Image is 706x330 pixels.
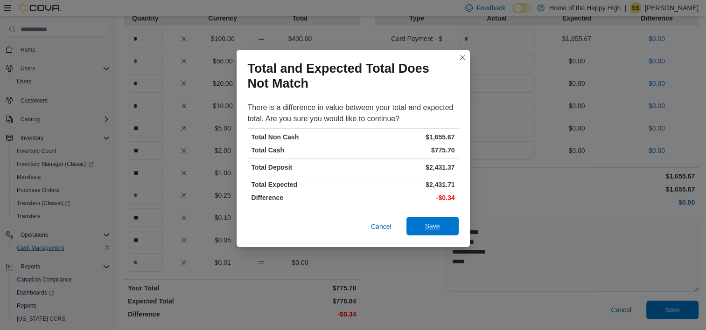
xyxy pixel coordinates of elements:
button: Save [406,217,459,235]
h1: Total and Expected Total Does Not Match [248,61,451,91]
span: Save [425,221,440,231]
p: $775.70 [355,145,455,155]
p: Total Cash [252,145,351,155]
p: $2,431.37 [355,163,455,172]
p: -$0.34 [355,193,455,202]
p: Difference [252,193,351,202]
p: Total Non Cash [252,132,351,142]
p: Total Deposit [252,163,351,172]
button: Closes this modal window [457,52,468,63]
span: Cancel [371,222,391,231]
p: Total Expected [252,180,351,189]
div: There is a difference in value between your total and expected total. Are you sure you would like... [248,102,459,124]
p: $2,431.71 [355,180,455,189]
button: Cancel [367,217,395,236]
p: $1,655.67 [355,132,455,142]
